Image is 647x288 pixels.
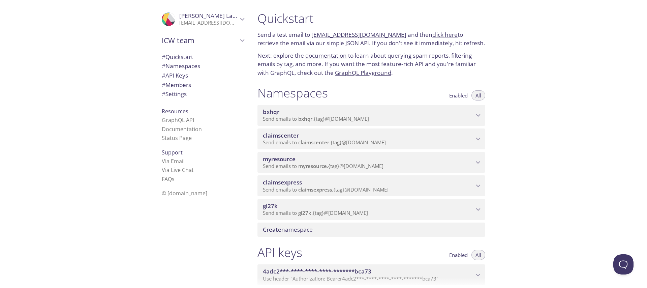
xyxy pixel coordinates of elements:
[162,108,188,115] span: Resources
[263,178,302,186] span: claimsexpress
[156,89,249,99] div: Team Settings
[162,149,183,156] span: Support
[156,80,249,90] div: Members
[263,132,299,139] span: claimscenter
[162,90,187,98] span: Settings
[162,62,165,70] span: #
[298,163,327,169] span: myresource
[471,90,485,100] button: All
[257,105,485,126] div: bxhqr namespace
[263,163,383,169] span: Send emails to . {tag} @[DOMAIN_NAME]
[162,53,165,61] span: #
[156,8,249,30] div: Rajesh Lakhinana
[298,209,311,216] span: gi27k
[263,155,296,163] span: myresource
[162,71,188,79] span: API Keys
[445,90,472,100] button: Enabled
[257,11,485,26] h1: Quickstart
[257,223,485,237] div: Create namespace
[257,128,485,149] div: claimscenter namespace
[156,32,249,49] div: ICW team
[162,175,175,183] a: FAQ
[263,202,278,210] span: gi27k
[162,62,200,70] span: Namespaces
[263,139,386,146] span: Send emails to . {tag} @[DOMAIN_NAME]
[257,199,485,220] div: gi27k namespace
[156,61,249,71] div: Namespaces
[162,190,207,197] span: © [DOMAIN_NAME]
[263,226,281,233] span: Create
[263,209,368,216] span: Send emails to . {tag} @[DOMAIN_NAME]
[162,157,185,165] a: Via Email
[179,20,238,26] p: [EMAIL_ADDRESS][DOMAIN_NAME]
[162,36,238,45] span: ICW team
[298,139,329,146] span: claimscenter
[156,52,249,62] div: Quickstart
[613,254,634,275] iframe: Help Scout Beacon - Open
[298,115,312,122] span: bxhqr
[257,152,485,173] div: myresource namespace
[257,30,485,48] p: Send a test email to and then to retrieve the email via our simple JSON API. If you don't see it ...
[257,51,485,77] p: Next: explore the to learn about querying spam reports, filtering emails by tag, and more. If you...
[263,186,389,193] span: Send emails to . {tag} @[DOMAIN_NAME]
[162,90,165,98] span: #
[162,81,165,89] span: #
[162,134,192,142] a: Status Page
[162,81,191,89] span: Members
[257,85,328,100] h1: Namespaces
[162,53,193,61] span: Quickstart
[445,250,472,260] button: Enabled
[172,175,175,183] span: s
[432,31,458,38] a: click here
[263,226,313,233] span: namespace
[335,69,391,77] a: GraphQL Playground
[156,71,249,80] div: API Keys
[263,115,369,122] span: Send emails to . {tag} @[DOMAIN_NAME]
[311,31,406,38] a: [EMAIL_ADDRESS][DOMAIN_NAME]
[179,12,255,20] span: [PERSON_NAME] Lakhinana
[162,116,194,124] a: GraphQL API
[257,175,485,196] div: claimsexpress namespace
[305,52,347,59] a: documentation
[263,108,279,116] span: bxhqr
[298,186,332,193] span: claimsexpress
[257,245,302,260] h1: API keys
[471,250,485,260] button: All
[162,166,194,174] a: Via Live Chat
[162,125,202,133] a: Documentation
[162,71,165,79] span: #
